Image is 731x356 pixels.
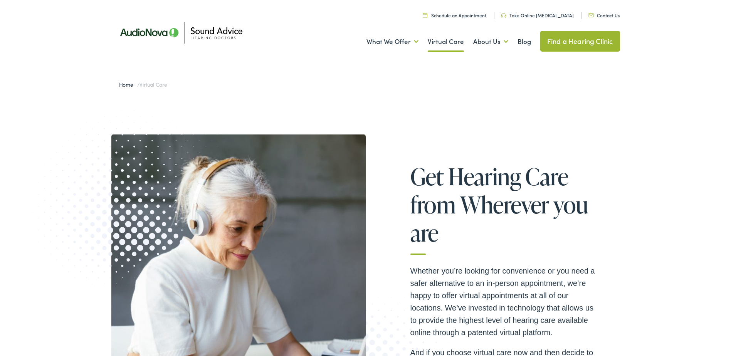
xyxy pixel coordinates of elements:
a: Contact Us [588,12,620,18]
span: you [553,192,588,217]
span: Care [525,164,568,189]
span: are [410,220,439,245]
span: Wherever [460,192,549,217]
a: Blog [518,27,531,56]
a: Schedule an Appointment [423,12,486,18]
a: Find a Hearing Clinic [540,31,620,52]
img: Icon representing mail communication in a unique green color, indicative of contact or communicat... [588,13,594,17]
span: Hearing [448,164,521,189]
a: Take Online [MEDICAL_DATA] [501,12,574,18]
span: Virtual Care [139,81,167,88]
p: Whether you’re looking for convenience or you need a safer alternative to an in-person appointmen... [410,265,595,339]
a: What We Offer [366,27,418,56]
a: Home [119,81,137,88]
span: / [119,81,167,88]
span: from [410,192,456,217]
a: About Us [473,27,508,56]
img: Graphic image with a halftone pattern, contributing to the site's visual design. [15,87,218,296]
img: Calendar icon in a unique green color, symbolizing scheduling or date-related features. [423,13,427,18]
a: Virtual Care [428,27,464,56]
span: Get [410,164,444,189]
img: Headphone icon in a unique green color, suggesting audio-related services or features. [501,13,506,18]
